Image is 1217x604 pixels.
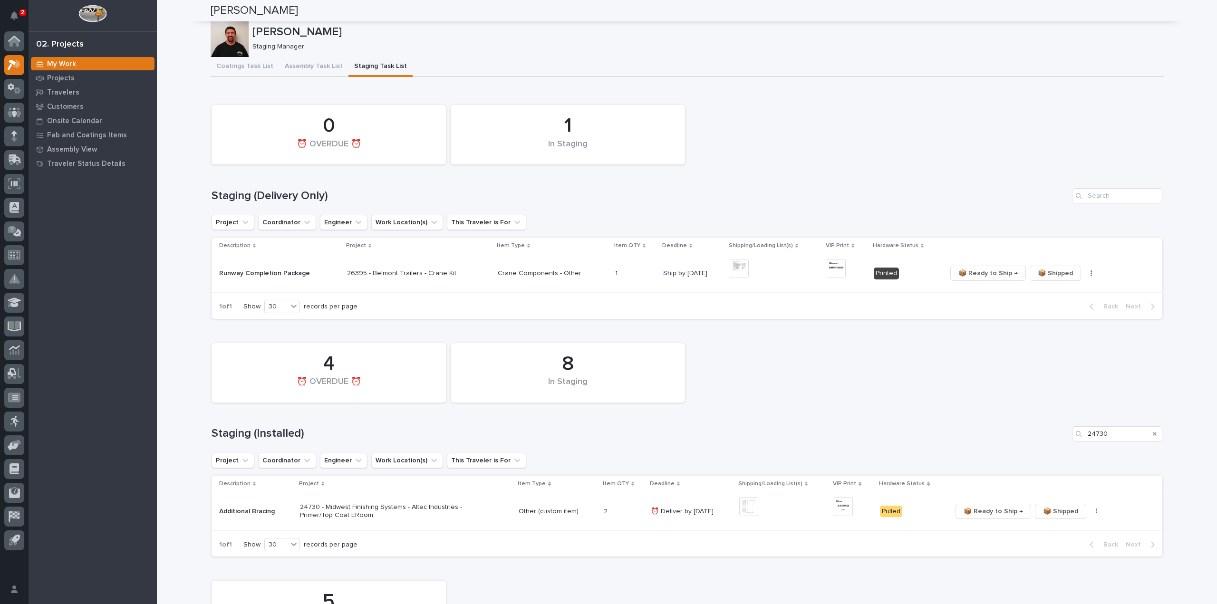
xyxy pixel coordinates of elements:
[729,240,793,251] p: Shipping/Loading List(s)
[29,142,157,156] a: Assembly View
[873,240,918,251] p: Hardware Status
[29,57,157,71] a: My Work
[833,479,856,489] p: VIP Print
[958,268,1018,279] span: 📦 Ready to Ship →
[4,6,24,26] button: Notifications
[212,427,1068,441] h1: Staging (Installed)
[1122,540,1162,549] button: Next
[1098,302,1118,311] span: Back
[662,240,687,251] p: Deadline
[211,57,279,77] button: Coatings Task List
[498,269,608,278] p: Crane Components - Other
[29,156,157,171] a: Traveler Status Details
[1072,426,1162,441] input: Search
[956,504,1031,519] button: 📦 Ready to Ship →
[320,215,367,230] button: Engineer
[29,114,157,128] a: Onsite Calendar
[1072,188,1162,203] input: Search
[738,479,802,489] p: Shipping/Loading List(s)
[299,479,319,489] p: Project
[1126,540,1147,549] span: Next
[252,25,1160,39] p: [PERSON_NAME]
[47,117,102,125] p: Onsite Calendar
[497,240,525,251] p: Item Type
[47,160,126,168] p: Traveler Status Details
[47,88,79,97] p: Travelers
[212,295,240,318] p: 1 of 1
[279,57,348,77] button: Assembly Task List
[252,43,1156,51] p: Staging Manager
[320,453,367,468] button: Engineer
[219,506,277,516] p: Additional Bracing
[950,266,1026,281] button: 📦 Ready to Ship →
[258,453,316,468] button: Coordinator
[29,99,157,114] a: Customers
[47,145,97,154] p: Assembly View
[467,114,669,138] div: 1
[604,506,609,516] p: 2
[12,11,24,27] div: Notifications2
[1035,504,1086,519] button: 📦 Shipped
[880,506,902,518] div: Pulled
[371,453,443,468] button: Work Location(s)
[1122,302,1162,311] button: Next
[228,139,430,159] div: ⏰ OVERDUE ⏰
[29,71,157,85] a: Projects
[467,139,669,159] div: In Staging
[258,215,316,230] button: Coordinator
[78,5,106,22] img: Workspace Logo
[212,492,1162,530] tr: Additional BracingAdditional Bracing 24730 - Midwest Finishing Systems - Altec Industries - Prime...
[1043,506,1078,517] span: 📦 Shipped
[348,57,413,77] button: Staging Task List
[212,533,240,556] p: 1 of 1
[615,268,619,278] p: 1
[1126,302,1147,311] span: Next
[964,506,1023,517] span: 📦 Ready to Ship →
[518,479,546,489] p: Item Type
[1030,266,1081,281] button: 📦 Shipped
[211,4,298,18] h2: [PERSON_NAME]
[21,9,24,16] p: 2
[228,352,430,376] div: 4
[1082,302,1122,311] button: Back
[371,215,443,230] button: Work Location(s)
[212,215,254,230] button: Project
[29,128,157,142] a: Fab and Coatings Items
[1082,540,1122,549] button: Back
[47,131,127,140] p: Fab and Coatings Items
[467,377,669,397] div: In Staging
[467,352,669,376] div: 8
[219,479,251,489] p: Description
[874,268,899,279] div: Printed
[219,268,312,278] p: Runway Completion Package
[651,508,732,516] p: ⏰ Deliver by [DATE]
[219,240,251,251] p: Description
[614,240,640,251] p: Item QTY
[212,254,1162,293] tr: Runway Completion PackageRunway Completion Package 26395 - Belmont Trailers - Crane KitCrane Comp...
[519,508,596,516] p: Other (custom item)
[879,479,925,489] p: Hardware Status
[47,60,76,68] p: My Work
[36,39,84,50] div: 02. Projects
[1098,540,1118,549] span: Back
[228,114,430,138] div: 0
[603,479,629,489] p: Item QTY
[47,74,75,83] p: Projects
[265,540,288,550] div: 30
[265,302,288,312] div: 30
[212,189,1068,203] h1: Staging (Delivery Only)
[228,377,430,397] div: ⏰ OVERDUE ⏰
[826,240,849,251] p: VIP Print
[243,303,261,311] p: Show
[347,269,490,278] p: 26395 - Belmont Trailers - Crane Kit
[447,215,526,230] button: This Traveler is For
[47,103,84,111] p: Customers
[29,85,157,99] a: Travelers
[663,269,722,278] p: Ship by [DATE]
[1038,268,1073,279] span: 📦 Shipped
[212,453,254,468] button: Project
[650,479,675,489] p: Deadline
[304,541,357,549] p: records per page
